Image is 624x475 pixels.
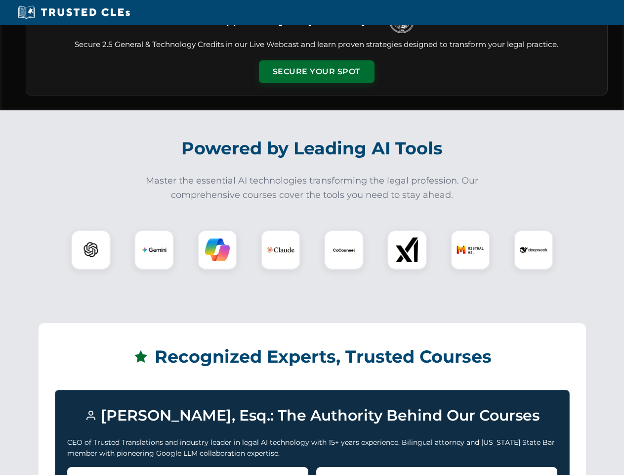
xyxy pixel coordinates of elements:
[38,39,595,50] p: Secure 2.5 General & Technology Credits in our Live Webcast and learn proven strategies designed ...
[451,230,490,270] div: Mistral AI
[139,174,485,202] p: Master the essential AI technologies transforming the legal profession. Our comprehensive courses...
[267,236,294,264] img: Claude Logo
[205,237,230,262] img: Copilot Logo
[134,230,174,270] div: Gemini
[39,131,586,166] h2: Powered by Leading AI Tools
[77,236,105,264] img: ChatGPT Logo
[324,230,364,270] div: CoCounsel
[520,236,547,264] img: DeepSeek Logo
[514,230,553,270] div: DeepSeek
[261,230,300,270] div: Claude
[395,237,419,262] img: xAI Logo
[67,437,557,459] p: CEO of Trusted Translations and industry leader in legal AI technology with 15+ years experience....
[67,402,557,429] h3: [PERSON_NAME], Esq.: The Authority Behind Our Courses
[55,339,570,374] h2: Recognized Experts, Trusted Courses
[15,5,133,20] img: Trusted CLEs
[71,230,111,270] div: ChatGPT
[142,237,166,262] img: Gemini Logo
[259,60,374,83] button: Secure Your Spot
[198,230,237,270] div: Copilot
[457,236,484,264] img: Mistral AI Logo
[332,237,356,262] img: CoCounsel Logo
[387,230,427,270] div: xAI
